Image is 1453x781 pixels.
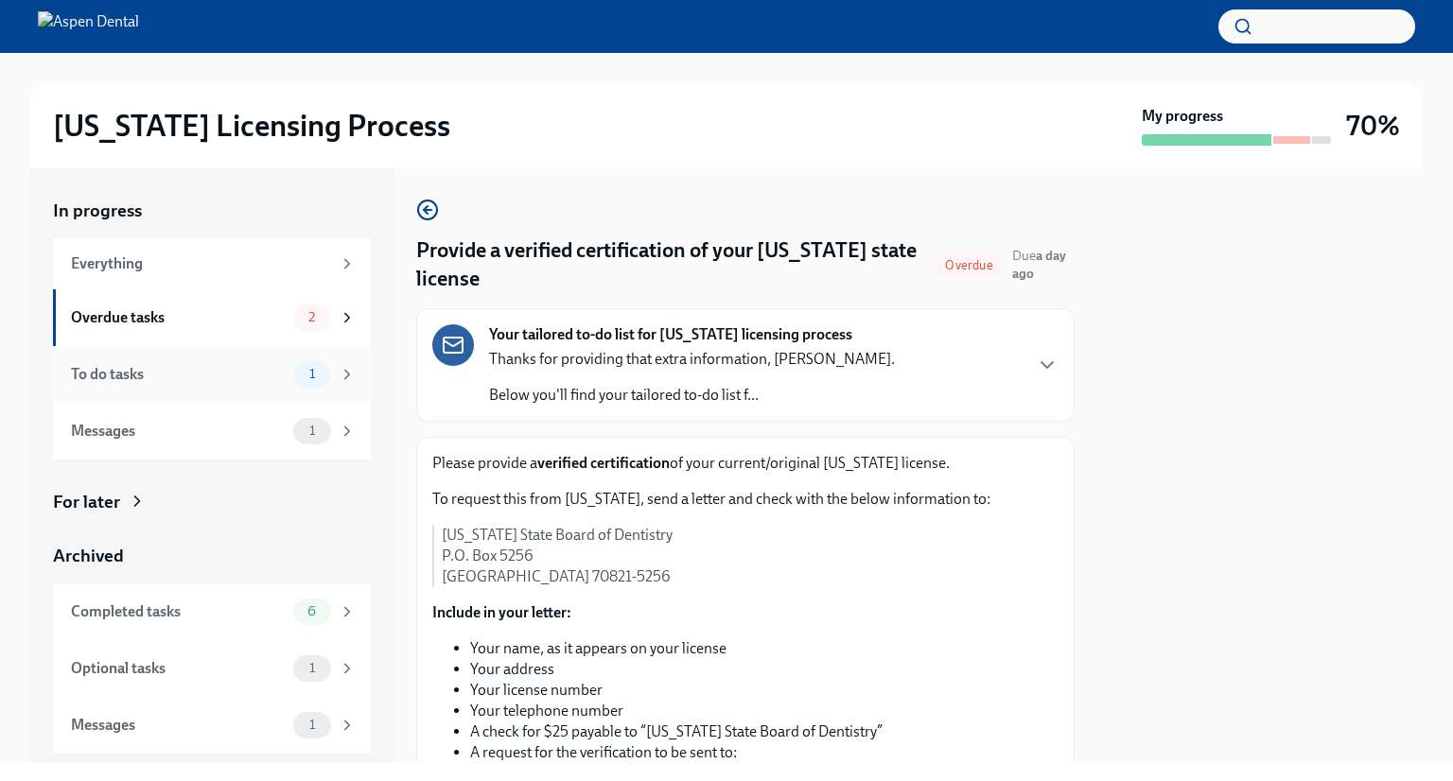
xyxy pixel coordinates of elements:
[1012,248,1066,282] strong: a day ago
[416,236,926,293] h4: Provide a verified certification of your [US_STATE] state license
[53,490,371,514] a: For later
[489,324,852,345] strong: Your tailored to-do list for [US_STATE] licensing process
[71,307,286,328] div: Overdue tasks
[1346,109,1400,143] h3: 70%
[53,199,371,223] a: In progress
[53,289,371,346] a: Overdue tasks2
[53,583,371,640] a: Completed tasks6
[71,601,286,622] div: Completed tasks
[53,107,450,145] h2: [US_STATE] Licensing Process
[432,453,1059,474] p: Please provide a of your current/original [US_STATE] license.
[442,525,1059,587] p: [US_STATE] State Board of Dentistry P.O. Box 5256 [GEOGRAPHIC_DATA] 70821-5256
[489,349,895,370] p: Thanks for providing that extra information, [PERSON_NAME].
[53,403,371,460] a: Messages1
[470,638,1059,659] li: Your name, as it appears on your license
[296,604,327,618] span: 6
[71,253,331,274] div: Everything
[53,544,371,568] a: Archived
[71,658,286,679] div: Optional tasks
[470,680,1059,701] li: Your license number
[71,421,286,442] div: Messages
[470,659,1059,680] li: Your address
[71,364,286,385] div: To do tasks
[1012,248,1066,282] span: Due
[71,715,286,736] div: Messages
[53,346,371,403] a: To do tasks1
[432,603,571,621] strong: Include in your letter:
[432,489,1059,510] p: To request this from [US_STATE], send a letter and check with the below information to:
[53,697,371,754] a: Messages1
[297,310,326,324] span: 2
[1142,106,1223,127] strong: My progress
[470,742,1059,763] li: A request for the verification to be sent to:
[53,238,371,289] a: Everything
[53,490,120,514] div: For later
[489,385,895,406] p: Below you'll find your tailored to-do list f...
[934,258,1004,272] span: Overdue
[298,718,326,732] span: 1
[537,454,670,472] strong: verified certification
[298,424,326,438] span: 1
[470,701,1059,721] li: Your telephone number
[1012,247,1075,283] span: September 8th, 2025 10:00
[53,640,371,697] a: Optional tasks1
[298,367,326,381] span: 1
[298,661,326,675] span: 1
[470,721,1059,742] li: A check for $25 payable to “[US_STATE] State Board of Dentistry”
[38,11,139,42] img: Aspen Dental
